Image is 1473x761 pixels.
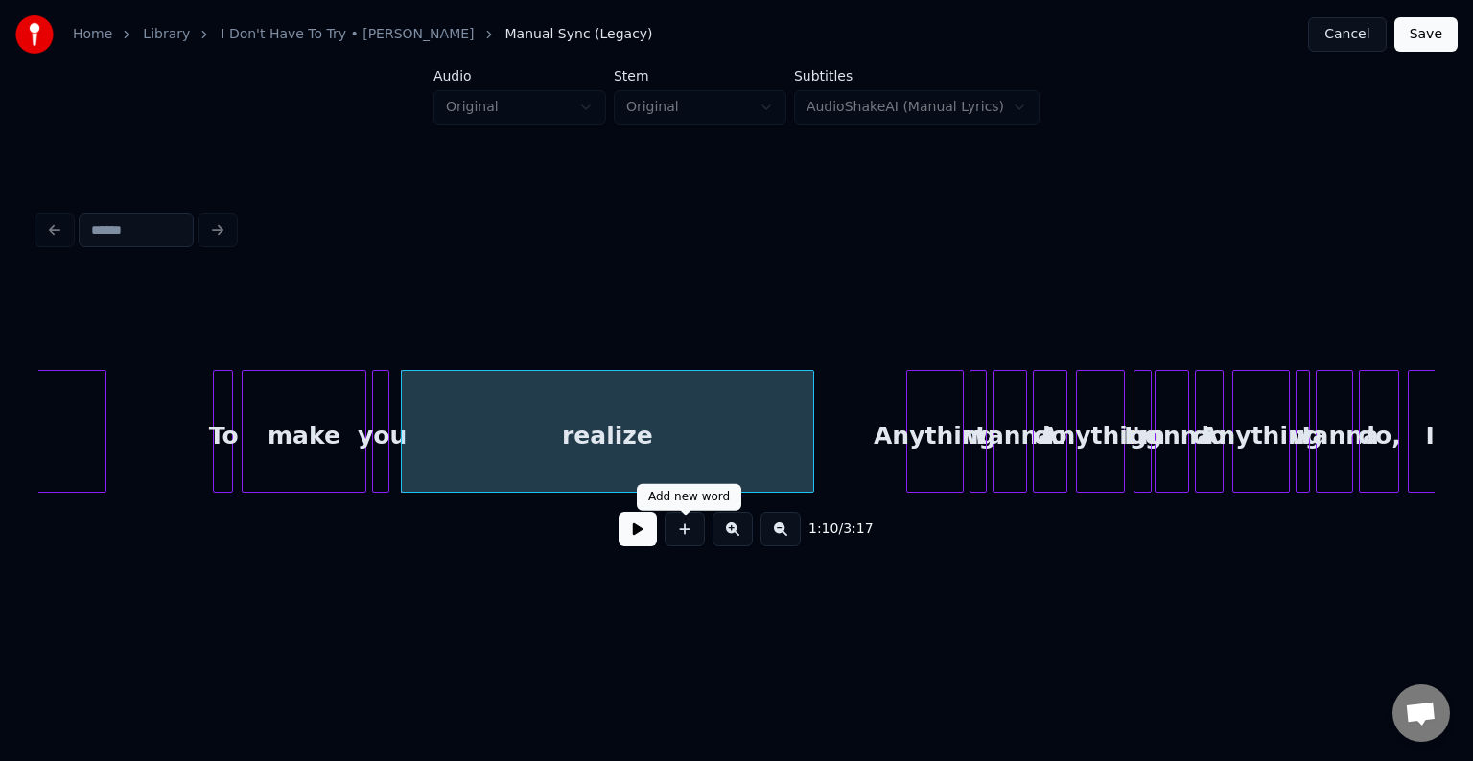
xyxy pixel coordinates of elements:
div: Add new word [648,490,730,505]
button: Save [1394,17,1458,52]
label: Subtitles [794,69,1040,82]
a: Open chat [1392,684,1450,742]
nav: breadcrumb [73,25,653,44]
label: Audio [433,69,606,82]
a: I Don't Have To Try • [PERSON_NAME] [221,25,474,44]
img: youka [15,15,54,54]
div: / [808,519,854,539]
span: Manual Sync (Legacy) [505,25,653,44]
button: Cancel [1308,17,1386,52]
span: 1:10 [808,519,838,539]
a: Home [73,25,112,44]
label: Stem [614,69,786,82]
span: 3:17 [843,519,873,539]
a: Library [143,25,190,44]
